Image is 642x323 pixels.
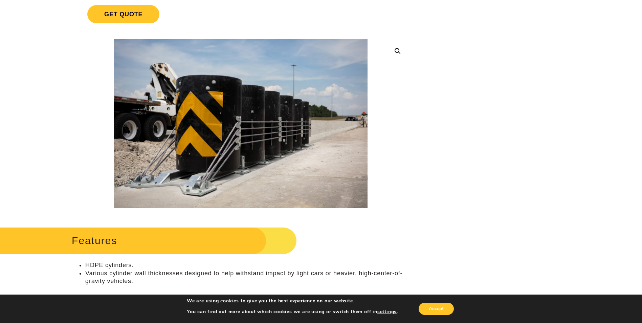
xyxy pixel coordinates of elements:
button: settings [377,309,397,315]
span: Get Quote [87,5,159,23]
li: HDPE cylinders. [85,261,410,269]
button: Accept [419,303,454,315]
p: You can find out more about which cookies we are using or switch them off in . [187,309,398,315]
p: We are using cookies to give you the best experience on our website. [187,298,398,304]
li: Various cylinder wall thicknesses designed to help withstand impact by light cars or heavier, hig... [85,270,410,285]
